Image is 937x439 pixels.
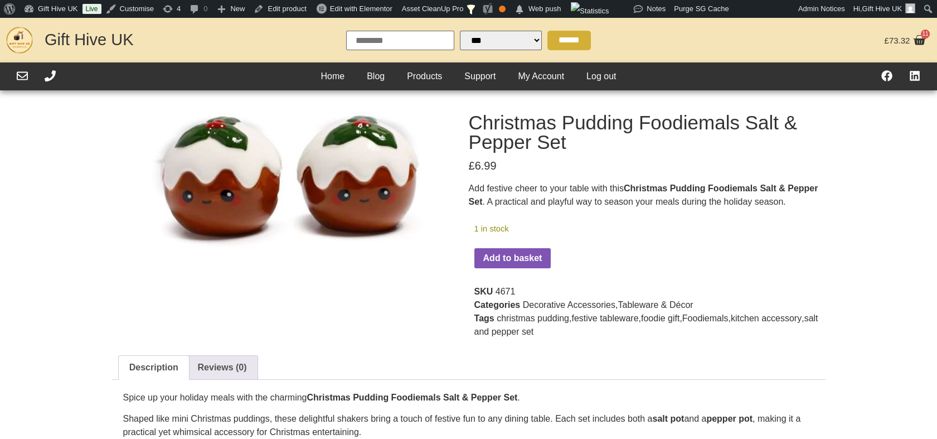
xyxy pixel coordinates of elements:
a: Find Us On LinkedIn [909,70,920,81]
p: 1 in stock [474,223,697,235]
p: Add festive cheer to your table with this . A practical and playful way to season your meals duri... [469,182,831,209]
a: £73.32 11 [881,31,928,50]
a: Call Us [45,70,56,81]
strong: Christmas Pudding Foodiemals Salt & Pepper Set [469,184,818,206]
a: Tableware & Décor [618,300,693,310]
div: OK [499,6,506,12]
a: Foodiemals [682,313,729,323]
img: Views over 48 hours. Click for more Jetpack Stats. [571,2,609,20]
p: Spice up your holiday meals with the charming . [123,391,814,404]
a: Home [309,68,356,85]
a: Blog [356,68,396,85]
img: GHUK-Site-Icon-2024-2 [6,26,33,54]
span: Categories [474,300,521,310]
bdi: 73.32 [884,36,910,45]
span: £ [469,160,475,172]
strong: Christmas Pudding Foodiemals Salt & Pepper Set [307,393,517,402]
button: Add to basket [474,248,551,268]
bdi: 6.99 [469,160,497,172]
span: , , , , , [474,313,818,336]
a: Products [396,68,453,85]
div: Call Us [45,70,56,83]
span: 11 [921,30,930,38]
strong: salt pot [652,414,684,423]
p: Shaped like mini Christmas puddings, these delightful shakers bring a touch of festive fun to any... [123,412,814,439]
a: Log out [575,68,627,85]
a: foodie gift [641,313,679,323]
a: Gift Hive UK [45,31,134,49]
span: , [523,300,693,310]
a: Live [82,4,101,14]
strong: pepper pot [706,414,752,423]
span: SKU [474,287,493,296]
a: Description [119,356,189,379]
a: Decorative Accessories [523,300,615,310]
span: Edit with Elementor [330,4,392,13]
span: Tags [474,313,494,323]
a: Email Us [17,70,28,81]
nav: Header Menu [309,68,627,85]
a: Visit our Facebook Page [881,70,892,81]
a: Reviews (0) [187,356,257,379]
a: kitchen accessory [731,313,802,323]
img: Christmas Pudding Foodiemals Salt & Pepper Set [148,113,427,248]
span: 4671 [496,287,516,296]
span: £ [884,36,889,45]
a: festive tableware [571,313,638,323]
span: Gift Hive UK [862,4,902,13]
a: Support [453,68,507,85]
span:  [514,2,525,17]
a: My Account [507,68,575,85]
a: christmas pudding [497,313,569,323]
h1: Christmas Pudding Foodiemals Salt & Pepper Set [469,113,831,152]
